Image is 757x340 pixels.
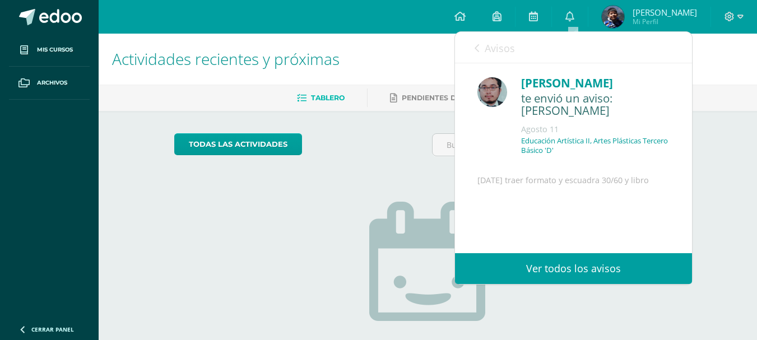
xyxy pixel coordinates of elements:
[633,7,697,18] span: [PERSON_NAME]
[112,48,340,69] span: Actividades recientes y próximas
[633,17,697,26] span: Mi Perfil
[174,133,302,155] a: todas las Actividades
[521,74,670,92] div: [PERSON_NAME]
[402,94,498,102] span: Pendientes de entrega
[521,92,670,118] div: te envió un aviso: Aviso
[602,6,624,28] img: 2e7b0636809d57c010a357318f5ed69d.png
[311,94,345,102] span: Tablero
[477,174,670,269] div: [DATE] traer formato y escuadra 30/60 y libro
[297,89,345,107] a: Tablero
[485,41,515,55] span: Avisos
[477,77,507,107] img: 5fac68162d5e1b6fbd390a6ac50e103d.png
[9,67,90,100] a: Archivos
[9,34,90,67] a: Mis cursos
[521,124,670,135] div: Agosto 11
[390,89,498,107] a: Pendientes de entrega
[433,134,681,156] input: Busca una actividad próxima aquí...
[455,253,692,284] a: Ver todos los avisos
[31,325,74,333] span: Cerrar panel
[521,136,670,155] p: Educación Artística II, Artes Plásticas Tercero Básico 'D'
[37,45,73,54] span: Mis cursos
[37,78,67,87] span: Archivos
